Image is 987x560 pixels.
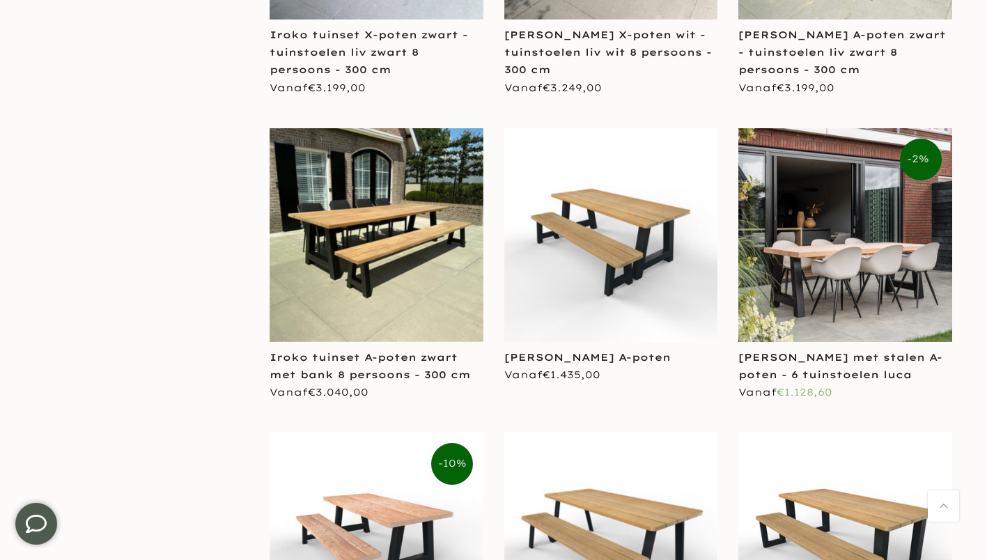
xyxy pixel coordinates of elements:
[270,29,468,76] a: Iroko tuinset X-poten zwart - tuinstoelen liv zwart 8 persoons - 300 cm
[738,386,832,398] span: Vanaf
[738,351,942,381] a: [PERSON_NAME] met stalen A-poten - 6 tuinstoelen luca
[777,81,834,94] span: €3.199,00
[1,489,71,559] iframe: toggle-frame
[270,81,366,94] span: Vanaf
[504,368,600,381] span: Vanaf
[543,81,602,94] span: €3.249,00
[738,29,946,76] a: [PERSON_NAME] A-poten zwart - tuinstoelen liv zwart 8 persoons - 300 cm
[431,443,473,485] span: -10%
[504,81,602,94] span: Vanaf
[777,386,832,398] span: €1.128,60
[308,386,368,398] span: €3.040,00
[928,490,959,522] a: Terug naar boven
[270,351,471,381] a: Iroko tuinset A-poten zwart met bank 8 persoons - 300 cm
[900,139,942,180] span: -2%
[308,81,366,94] span: €3.199,00
[270,386,368,398] span: Vanaf
[738,81,834,94] span: Vanaf
[543,368,600,381] span: €1.435,00
[504,351,671,364] a: [PERSON_NAME] A-poten
[504,29,712,76] a: [PERSON_NAME] X-poten wit - tuinstoelen liv wit 8 persoons - 300 cm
